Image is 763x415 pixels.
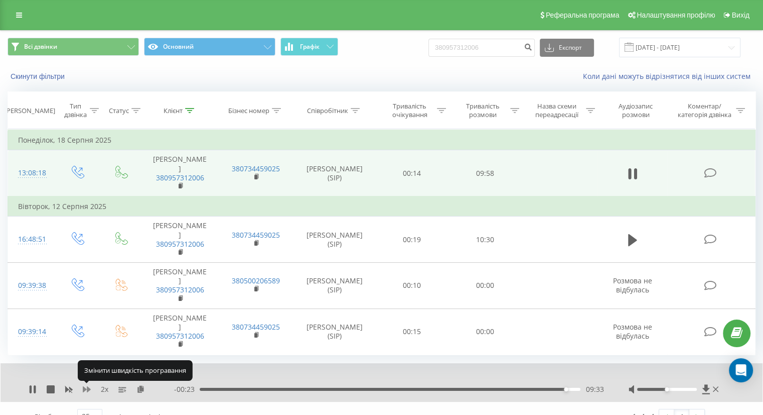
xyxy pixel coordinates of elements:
[583,71,755,81] a: Коли дані можуть відрізнятися вiд інших систем
[8,130,755,150] td: Понеділок, 18 Серпня 2025
[307,107,348,115] div: Співробітник
[546,11,620,19] span: Реферальна програма
[385,102,435,119] div: Тривалість очікування
[144,38,275,56] button: Основний
[232,230,280,240] a: 380734459025
[156,173,204,182] a: 380957312006
[376,150,448,196] td: 00:14
[300,43,320,50] span: Графік
[613,276,652,294] span: Розмова не відбулась
[101,384,108,394] span: 2 x
[142,150,218,196] td: [PERSON_NAME]
[448,150,521,196] td: 09:58
[585,384,603,394] span: 09:33
[174,384,200,394] span: - 00:23
[280,38,338,56] button: Графік
[156,331,204,341] a: 380957312006
[5,107,55,115] div: [PERSON_NAME]
[448,263,521,309] td: 00:00
[606,102,665,119] div: Аудіозапис розмови
[448,217,521,263] td: 10:30
[729,358,753,382] div: Open Intercom Messenger
[531,102,583,119] div: Назва схеми переадресації
[156,239,204,249] a: 380957312006
[613,322,652,341] span: Розмова не відбулась
[228,107,269,115] div: Бізнес номер
[540,39,594,57] button: Експорт
[63,102,87,119] div: Тип дзвінка
[376,263,448,309] td: 00:10
[294,150,376,196] td: [PERSON_NAME] (SIP)
[732,11,749,19] span: Вихід
[448,308,521,355] td: 00:00
[109,107,129,115] div: Статус
[18,276,45,295] div: 09:39:38
[428,39,535,57] input: Пошук за номером
[376,217,448,263] td: 00:19
[24,43,57,51] span: Всі дзвінки
[665,387,669,391] div: Accessibility label
[142,217,218,263] td: [PERSON_NAME]
[18,230,45,249] div: 16:48:51
[78,360,193,380] div: Змінити швидкість програвання
[8,38,139,56] button: Всі дзвінки
[232,164,280,173] a: 380734459025
[294,217,376,263] td: [PERSON_NAME] (SIP)
[156,285,204,294] a: 380957312006
[294,308,376,355] td: [PERSON_NAME] (SIP)
[8,72,70,81] button: Скинути фільтри
[564,387,568,391] div: Accessibility label
[18,163,45,183] div: 13:08:18
[164,107,183,115] div: Клієнт
[675,102,733,119] div: Коментар/категорія дзвінка
[142,308,218,355] td: [PERSON_NAME]
[232,322,280,332] a: 380734459025
[637,11,715,19] span: Налаштування профілю
[8,196,755,217] td: Вівторок, 12 Серпня 2025
[232,276,280,285] a: 380500206589
[457,102,508,119] div: Тривалість розмови
[294,263,376,309] td: [PERSON_NAME] (SIP)
[18,322,45,342] div: 09:39:14
[376,308,448,355] td: 00:15
[142,263,218,309] td: [PERSON_NAME]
